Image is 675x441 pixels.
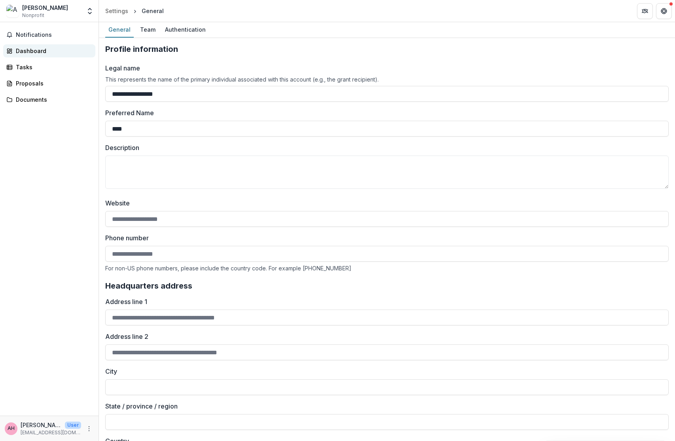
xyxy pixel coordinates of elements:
div: Team [137,24,159,35]
div: General [142,7,164,15]
p: User [65,422,81,429]
label: Legal name [105,63,140,73]
button: Notifications [3,29,95,41]
a: Authentication [162,22,209,38]
button: More [84,424,94,433]
span: Nonprofit [22,12,44,19]
a: Tasks [3,61,95,74]
button: Partners [637,3,653,19]
label: City [105,367,664,376]
label: Address line 2 [105,332,664,341]
nav: breadcrumb [102,5,167,17]
p: [EMAIL_ADDRESS][DOMAIN_NAME] [21,429,81,436]
div: General [105,24,134,35]
button: Get Help [656,3,672,19]
label: Phone number [105,233,664,243]
a: Proposals [3,77,95,90]
label: Address line 1 [105,297,664,306]
button: Open entity switcher [84,3,95,19]
div: Documents [16,95,89,104]
div: Proposals [16,79,89,87]
p: [PERSON_NAME] [21,421,62,429]
img: Amer Azim Hossain [6,5,19,17]
a: Documents [3,93,95,106]
a: Dashboard [3,44,95,57]
label: Description [105,143,664,152]
div: Dashboard [16,47,89,55]
label: Website [105,198,664,208]
label: Preferred Name [105,108,154,118]
a: Team [137,22,159,38]
div: Tasks [16,63,89,71]
a: Settings [102,5,131,17]
div: Settings [105,7,128,15]
h2: Headquarters address [105,281,669,291]
a: General [105,22,134,38]
div: Authentication [162,24,209,35]
div: [PERSON_NAME] [22,4,68,12]
h2: Profile information [105,44,669,54]
span: Notifications [16,32,92,38]
div: For non-US phone numbers, please include the country code. For example [PHONE_NUMBER] [105,265,669,272]
label: State / province / region [105,401,664,411]
div: Amer Hossain [8,426,15,431]
div: This represents the name of the primary individual associated with this account (e.g., the grant ... [105,76,669,83]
